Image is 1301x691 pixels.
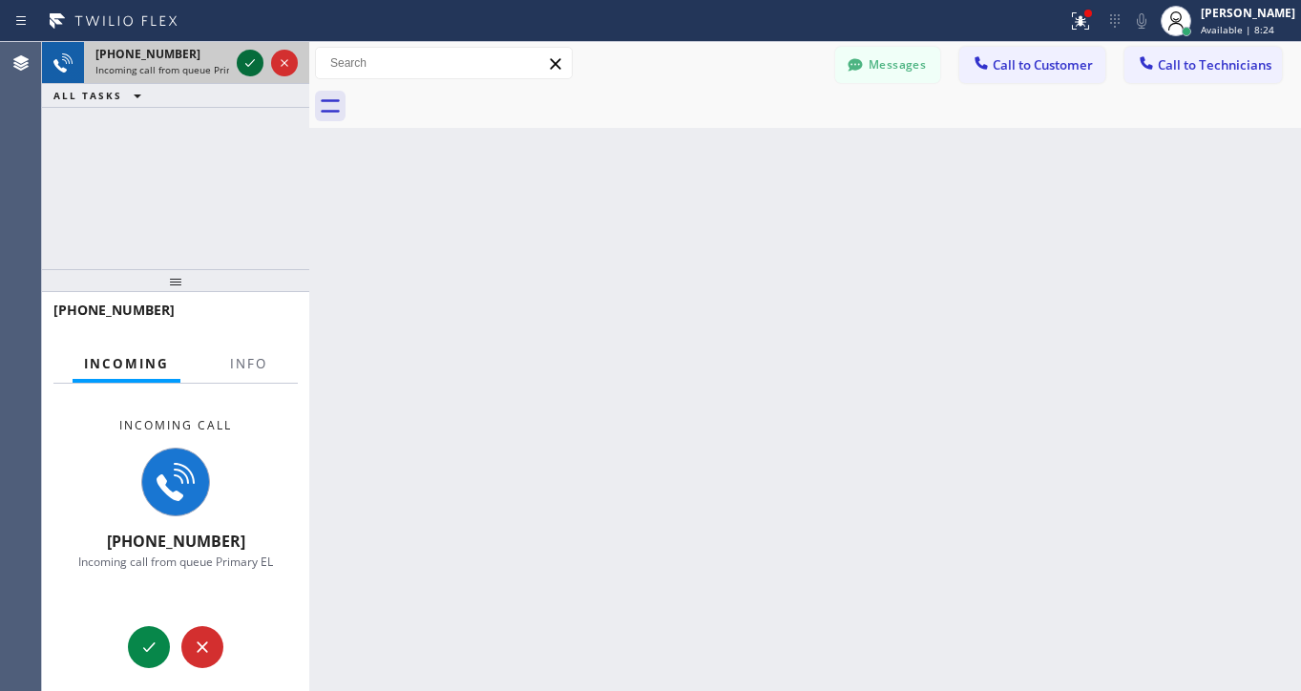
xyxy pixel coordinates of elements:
span: Call to Technicians [1158,56,1271,73]
span: [PHONE_NUMBER] [53,301,175,319]
input: Search [316,48,572,78]
button: Call to Technicians [1124,47,1282,83]
button: Reject [271,50,298,76]
span: [PHONE_NUMBER] [95,46,200,62]
button: Call to Customer [959,47,1105,83]
span: Incoming call [119,417,232,433]
span: Incoming [84,355,169,372]
button: Reject [181,626,223,668]
button: Incoming [73,345,180,383]
button: ALL TASKS [42,84,160,107]
span: Incoming call from queue Primary EL [78,554,273,570]
span: [PHONE_NUMBER] [107,531,245,552]
span: Info [230,355,267,372]
button: Info [219,345,279,383]
button: Accept [237,50,263,76]
span: Available | 8:24 [1201,23,1274,36]
button: Accept [128,626,170,668]
button: Mute [1128,8,1155,34]
button: Messages [835,47,940,83]
span: Call to Customer [993,56,1093,73]
span: ALL TASKS [53,89,122,102]
div: [PERSON_NAME] [1201,5,1295,21]
span: Incoming call from queue Primary EL [95,63,262,76]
